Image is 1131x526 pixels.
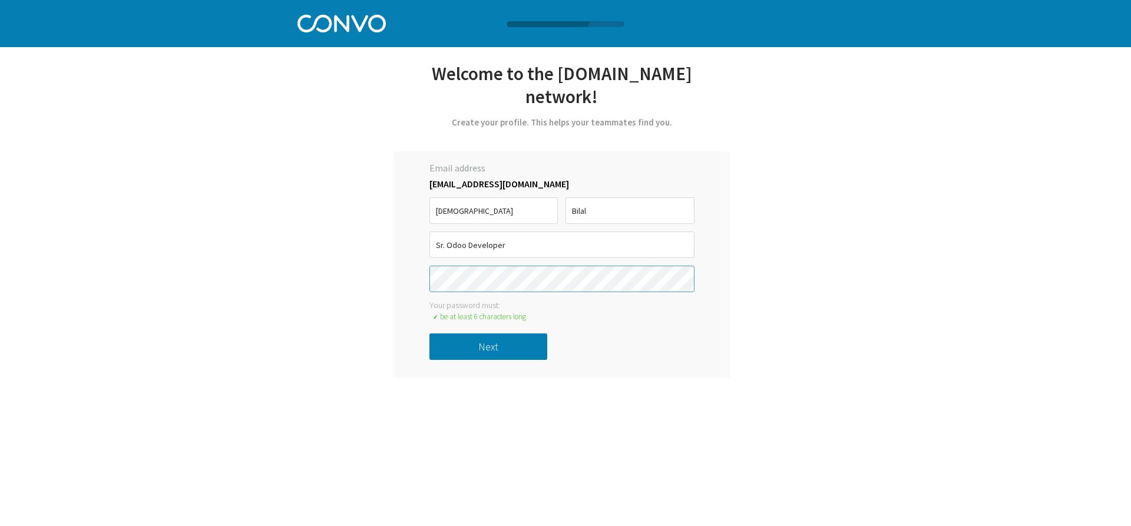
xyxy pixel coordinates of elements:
label: [EMAIL_ADDRESS][DOMAIN_NAME] [429,178,695,190]
label: Email address [429,162,695,178]
img: Convo Logo [297,12,386,32]
div: be at least 6 characters long [440,312,526,322]
div: Your password must: [429,300,695,310]
input: Last Name [565,197,694,224]
div: Welcome to the [DOMAIN_NAME] network! [394,62,730,123]
div: Create your profile. This helps your teammates find you. [394,117,730,128]
input: Job Title [429,231,695,258]
button: Next [429,333,547,360]
input: First Name [429,197,558,224]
